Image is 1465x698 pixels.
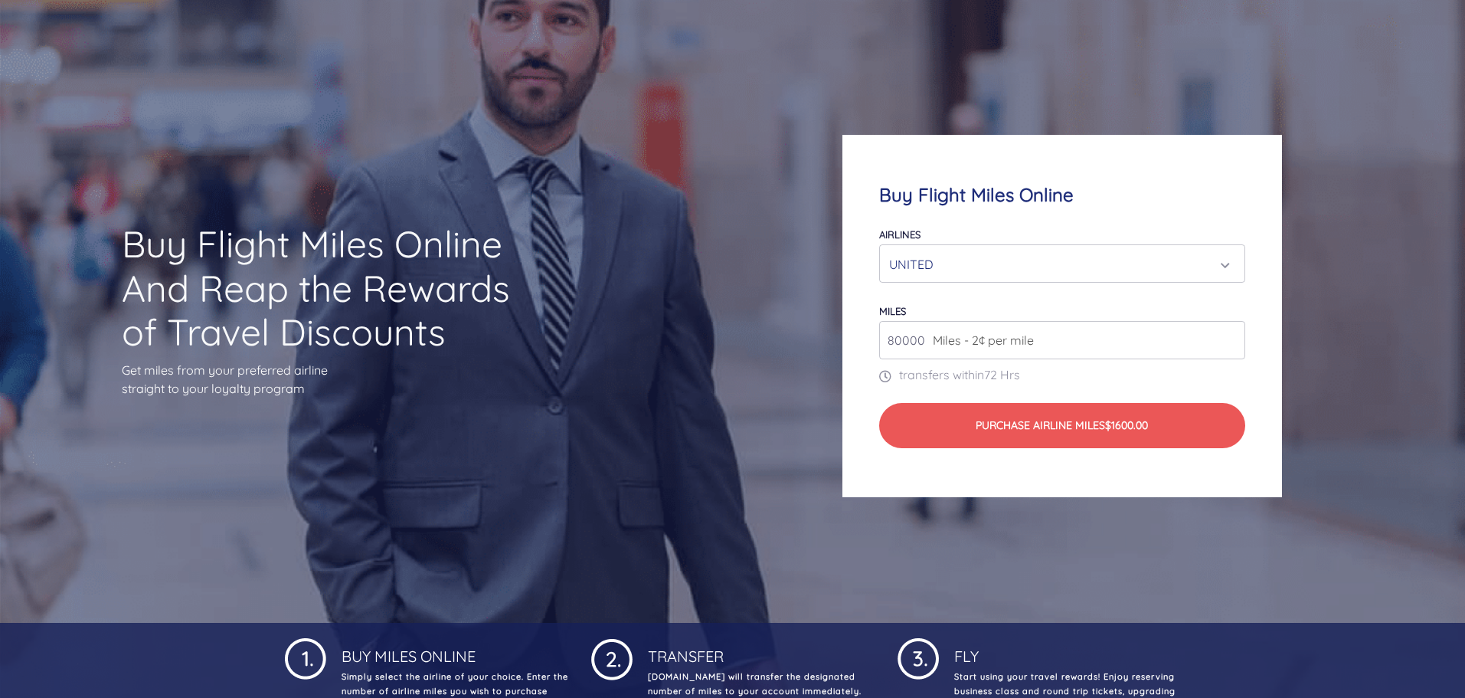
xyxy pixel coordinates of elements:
span: Miles - 2¢ per mile [925,331,1034,349]
img: 1 [898,635,939,680]
label: miles [879,305,906,317]
label: Airlines [879,228,921,241]
p: transfers within [879,365,1244,384]
h4: Transfer [645,635,875,666]
img: 1 [591,635,633,680]
h4: Buy Flight Miles Online [879,184,1244,206]
button: UNITED [879,244,1244,283]
div: UNITED [889,250,1225,279]
p: Get miles from your preferred airline straight to your loyalty program [122,361,537,398]
h4: Fly [951,635,1181,666]
img: 1 [285,635,326,680]
h4: Buy Miles Online [338,635,568,666]
button: Purchase Airline Miles$1600.00 [879,403,1244,448]
h1: Buy Flight Miles Online And Reap the Rewards of Travel Discounts [122,222,537,355]
span: 72 Hrs [984,367,1020,382]
span: $1600.00 [1105,418,1148,432]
